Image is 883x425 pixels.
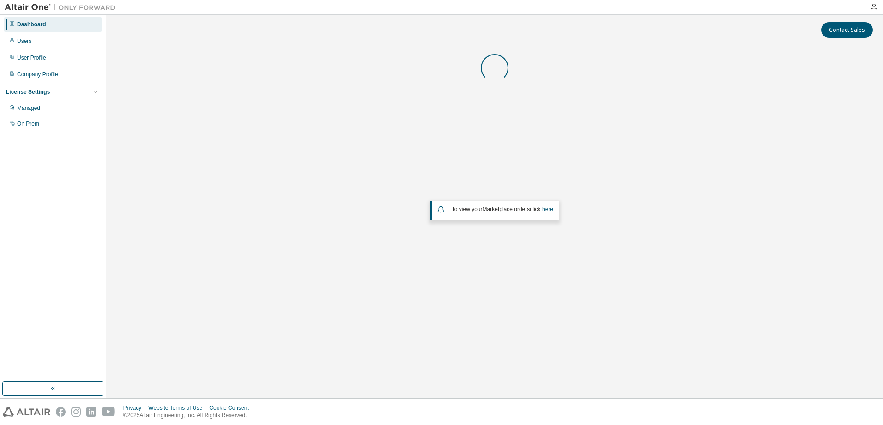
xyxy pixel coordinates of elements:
[6,88,50,96] div: License Settings
[17,21,46,28] div: Dashboard
[71,407,81,417] img: instagram.svg
[17,104,40,112] div: Managed
[56,407,66,417] img: facebook.svg
[452,206,553,212] span: To view your click
[17,37,31,45] div: Users
[821,22,873,38] button: Contact Sales
[17,120,39,127] div: On Prem
[123,412,254,419] p: © 2025 Altair Engineering, Inc. All Rights Reserved.
[86,407,96,417] img: linkedin.svg
[542,206,553,212] a: here
[123,404,148,412] div: Privacy
[483,206,530,212] em: Marketplace orders
[5,3,120,12] img: Altair One
[3,407,50,417] img: altair_logo.svg
[209,404,254,412] div: Cookie Consent
[17,71,58,78] div: Company Profile
[102,407,115,417] img: youtube.svg
[17,54,46,61] div: User Profile
[148,404,209,412] div: Website Terms of Use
